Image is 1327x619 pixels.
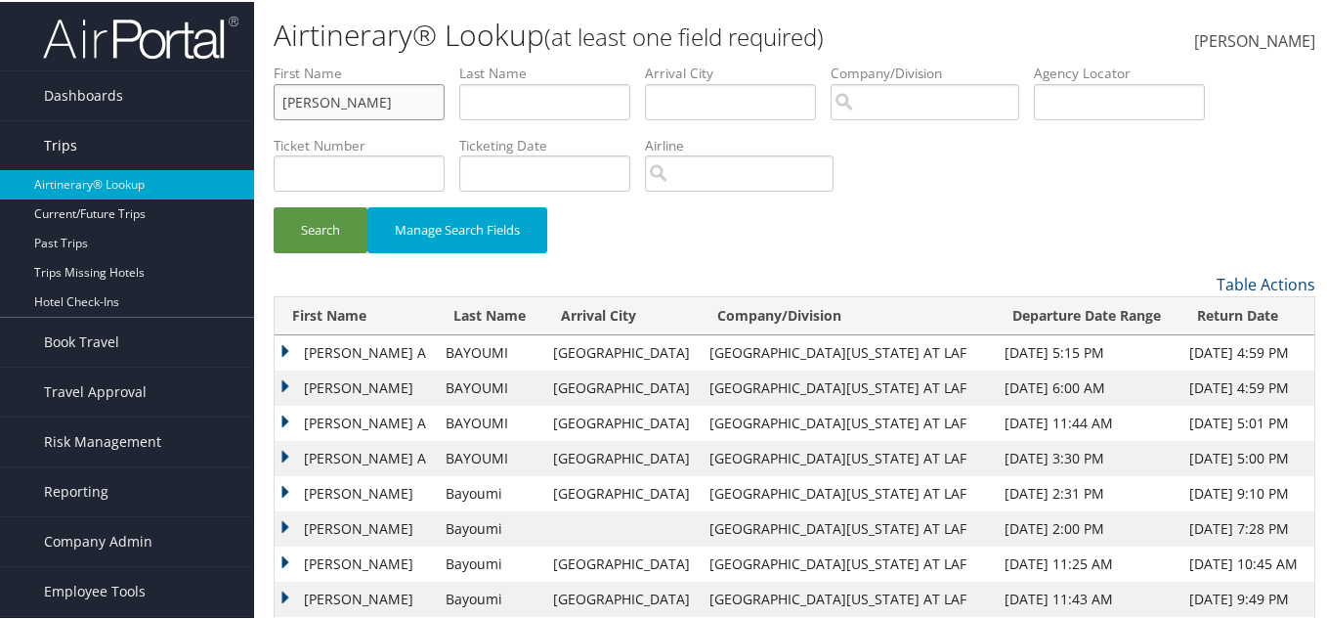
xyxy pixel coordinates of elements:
td: [PERSON_NAME] [275,545,436,580]
td: [DATE] 5:15 PM [995,333,1179,369]
td: [DATE] 6:00 AM [995,369,1179,404]
img: airportal-logo.png [43,13,238,59]
label: Agency Locator [1034,62,1220,81]
td: [PERSON_NAME] [275,474,436,509]
td: [DATE] 2:00 PM [995,509,1179,545]
td: [GEOGRAPHIC_DATA] [543,369,700,404]
td: [PERSON_NAME] [275,369,436,404]
td: Bayoumi [436,474,543,509]
td: [GEOGRAPHIC_DATA][US_STATE] AT LAF [700,580,995,615]
td: [DATE] 9:10 PM [1179,474,1314,509]
span: Travel Approval [44,366,147,415]
th: Last Name: activate to sort column ascending [436,295,543,333]
td: [GEOGRAPHIC_DATA] [543,333,700,369]
td: [GEOGRAPHIC_DATA] [543,474,700,509]
td: [GEOGRAPHIC_DATA][US_STATE] AT LAF [700,474,995,509]
td: [DATE] 11:43 AM [995,580,1179,615]
td: [GEOGRAPHIC_DATA][US_STATE] AT LAF [700,439,995,474]
td: [DATE] 7:28 PM [1179,509,1314,545]
td: Bayoumi [436,545,543,580]
td: [DATE] 11:25 AM [995,545,1179,580]
label: Ticketing Date [459,134,645,154]
td: [GEOGRAPHIC_DATA] [543,439,700,474]
label: Ticket Number [274,134,459,154]
label: Arrival City [645,62,831,81]
td: BAYOUMI [436,369,543,404]
h1: Airtinerary® Lookup [274,13,968,54]
th: Arrival City: activate to sort column ascending [543,295,700,333]
td: [GEOGRAPHIC_DATA][US_STATE] AT LAF [700,333,995,369]
td: [DATE] 3:30 PM [995,439,1179,474]
td: Bayoumi [436,580,543,615]
small: (at least one field required) [544,19,824,51]
td: [DATE] 9:49 PM [1179,580,1314,615]
a: [PERSON_NAME] [1194,10,1315,70]
td: [PERSON_NAME] [275,509,436,545]
span: Employee Tools [44,565,146,614]
button: Manage Search Fields [367,205,547,251]
button: Search [274,205,367,251]
td: BAYOUMI [436,333,543,369]
td: [DATE] 5:01 PM [1179,404,1314,439]
td: BAYOUMI [436,404,543,439]
th: Return Date: activate to sort column ascending [1179,295,1314,333]
span: Book Travel [44,316,119,365]
td: [PERSON_NAME] A [275,439,436,474]
label: Last Name [459,62,645,81]
span: Company Admin [44,515,152,564]
td: Bayoumi [436,509,543,545]
td: [PERSON_NAME] [275,580,436,615]
td: BAYOUMI [436,439,543,474]
td: [GEOGRAPHIC_DATA] [543,580,700,615]
th: First Name: activate to sort column ascending [275,295,436,333]
label: First Name [274,62,459,81]
td: [GEOGRAPHIC_DATA] [543,404,700,439]
td: [GEOGRAPHIC_DATA][US_STATE] AT LAF [700,509,995,545]
span: Reporting [44,465,108,514]
span: Trips [44,119,77,168]
td: [PERSON_NAME] A [275,404,436,439]
td: [PERSON_NAME] A [275,333,436,369]
td: [GEOGRAPHIC_DATA][US_STATE] AT LAF [700,545,995,580]
label: Airline [645,134,848,154]
td: [DATE] 5:00 PM [1179,439,1314,474]
span: [PERSON_NAME] [1194,28,1315,50]
td: [GEOGRAPHIC_DATA][US_STATE] AT LAF [700,369,995,404]
td: [GEOGRAPHIC_DATA][US_STATE] AT LAF [700,404,995,439]
td: [DATE] 4:59 PM [1179,369,1314,404]
td: [DATE] 2:31 PM [995,474,1179,509]
td: [DATE] 11:44 AM [995,404,1179,439]
a: Table Actions [1217,272,1315,293]
td: [DATE] 10:45 AM [1179,545,1314,580]
label: Company/Division [831,62,1034,81]
th: Company/Division [700,295,995,333]
span: Dashboards [44,69,123,118]
th: Departure Date Range: activate to sort column ascending [995,295,1179,333]
td: [GEOGRAPHIC_DATA] [543,545,700,580]
td: [DATE] 4:59 PM [1179,333,1314,369]
span: Risk Management [44,416,161,464]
